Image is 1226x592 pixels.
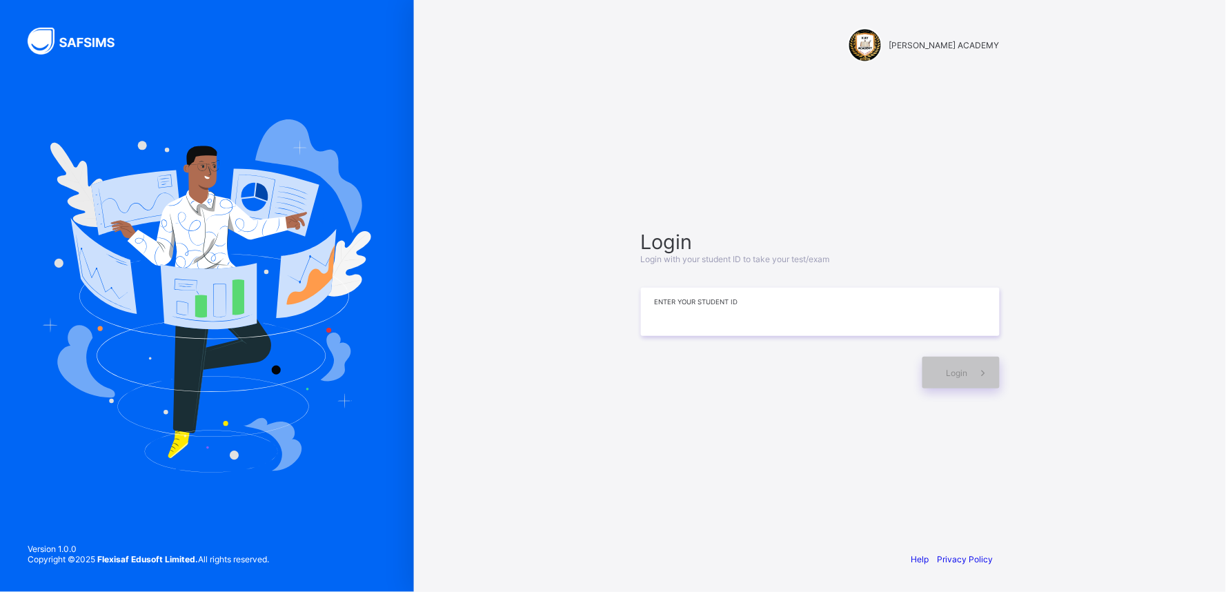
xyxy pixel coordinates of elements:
[641,230,1000,254] span: Login
[43,119,371,473] img: Hero Image
[947,368,968,378] span: Login
[911,554,929,564] a: Help
[28,28,131,55] img: SAFSIMS Logo
[28,544,269,554] span: Version 1.0.0
[28,554,269,564] span: Copyright © 2025 All rights reserved.
[641,254,830,264] span: Login with your student ID to take your test/exam
[938,554,993,564] a: Privacy Policy
[889,40,1000,50] span: [PERSON_NAME] ACADEMY
[97,554,198,564] strong: Flexisaf Edusoft Limited.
